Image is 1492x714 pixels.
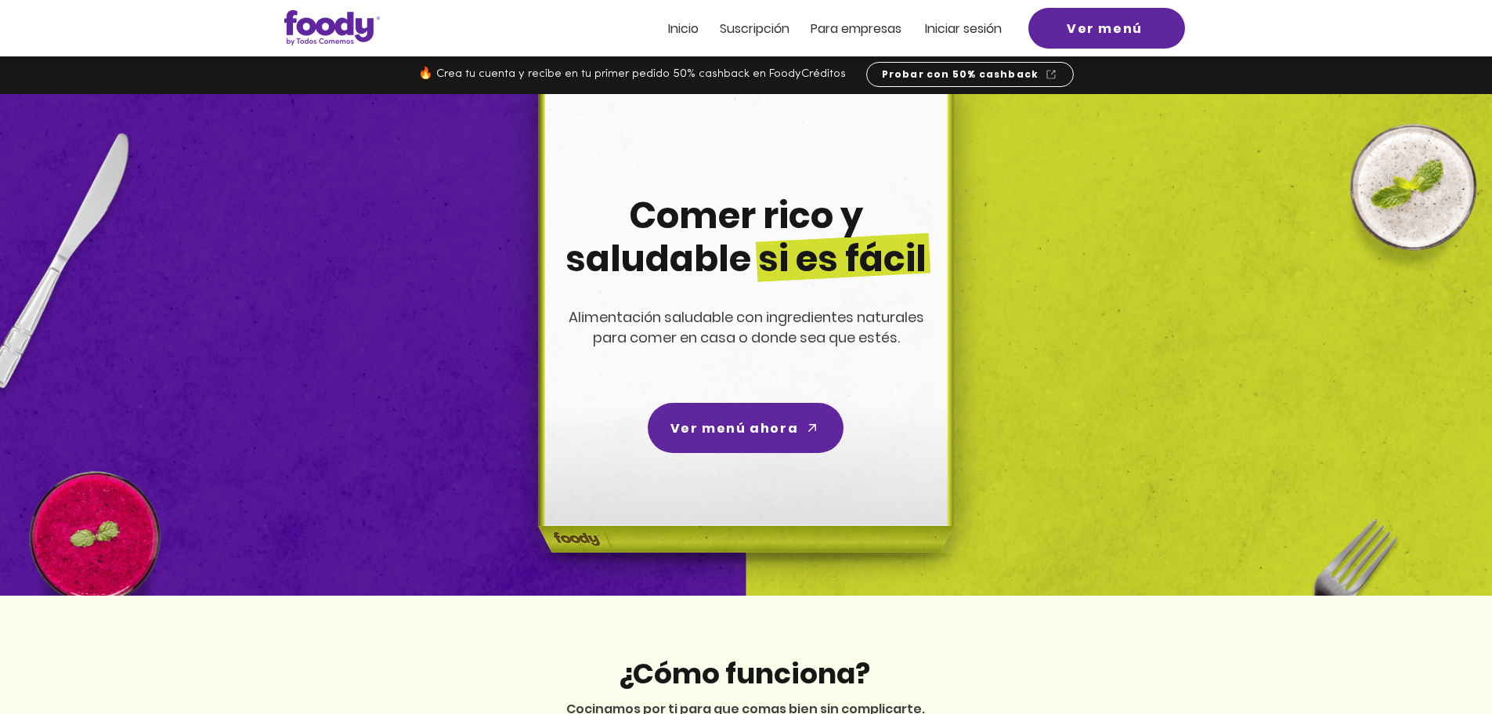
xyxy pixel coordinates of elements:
[418,68,846,80] span: 🔥 Crea tu cuenta y recibe en tu primer pedido 50% cashback en FoodyCréditos
[1067,19,1143,38] span: Ver menú
[720,22,789,35] a: Suscripción
[720,20,789,38] span: Suscripción
[569,307,924,347] span: Alimentación saludable con ingredientes naturales para comer en casa o donde sea que estés.
[494,94,992,596] img: headline-center-compress.png
[882,67,1039,82] span: Probar con 50% cashback
[825,20,901,38] span: ra empresas
[1028,8,1185,49] a: Ver menú
[668,20,699,38] span: Inicio
[670,419,798,438] span: Ver menú ahora
[618,654,870,694] span: ¿Cómo funciona?
[668,22,699,35] a: Inicio
[925,20,1002,38] span: Iniciar sesión
[648,403,844,453] a: Ver menú ahora
[811,20,825,38] span: Pa
[565,190,927,284] span: Comer rico y saludable si es fácil
[925,22,1002,35] a: Iniciar sesión
[866,62,1074,87] a: Probar con 50% cashback
[811,22,901,35] a: Para empresas
[284,10,380,45] img: Logo_Foody V2.0.0 (3).png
